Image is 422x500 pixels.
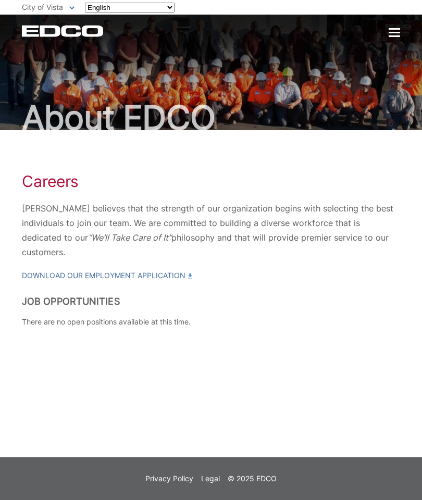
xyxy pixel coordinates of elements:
[22,101,400,134] h2: About EDCO
[22,296,400,307] h2: Job Opportunities
[201,473,220,484] a: Legal
[22,316,400,328] p: There are no open positions available at this time.
[88,232,171,243] em: “We’ll Take Care of It”
[85,3,175,12] select: Select a language
[22,3,63,11] span: City of Vista
[145,473,193,484] a: Privacy Policy
[22,201,400,259] p: [PERSON_NAME] believes that the strength of our organization begins with selecting the best indiv...
[22,172,400,191] h1: Careers
[228,473,277,484] p: © 2025 EDCO
[22,25,105,37] a: EDCD logo. Return to the homepage.
[22,270,192,281] a: Download our Employment Application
